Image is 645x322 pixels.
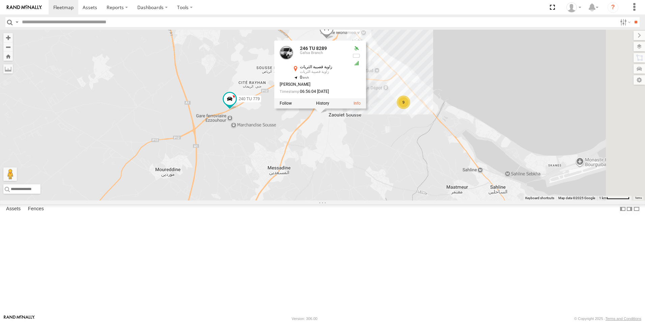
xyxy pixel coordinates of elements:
[280,90,347,94] div: Date/time of location update
[239,97,260,101] span: 240 TU 779
[354,101,361,106] a: View Asset Details
[599,196,607,200] span: 1 km
[280,83,347,87] div: [PERSON_NAME]
[3,42,13,52] button: Zoom out
[280,101,292,106] label: Realtime tracking of Asset
[316,101,329,106] label: View Asset History
[300,75,309,80] span: 0
[3,204,24,214] label: Assets
[3,64,13,74] label: Measure
[397,96,410,109] div: 9
[3,52,13,61] button: Zoom Home
[597,196,632,200] button: Map Scale: 1 km per 64 pixels
[626,204,633,214] label: Dock Summary Table to the Right
[14,17,20,27] label: Search Query
[606,317,641,321] a: Terms and Conditions
[3,167,17,181] button: Drag Pegman onto the map to open Street View
[353,46,361,51] div: Valid GPS Fix
[574,317,641,321] div: © Copyright 2025 -
[280,46,293,59] a: View Asset Details
[353,61,361,66] div: GSM Signal = 5
[634,75,645,85] label: Map Settings
[353,53,361,59] div: No battery health information received from this device.
[300,70,347,74] div: زاوية قصيبة الثريات
[300,65,347,69] div: زاوية قصيبة الثريات
[7,5,42,10] img: rand-logo.svg
[619,204,626,214] label: Dock Summary Table to the Left
[25,204,47,214] label: Fences
[608,2,618,13] i: ?
[300,46,327,51] a: 246 TU 8289
[4,315,35,322] a: Visit our Website
[3,33,13,42] button: Zoom in
[525,196,554,200] button: Keyboard shortcuts
[633,204,640,214] label: Hide Summary Table
[617,17,632,27] label: Search Filter Options
[300,51,347,55] div: Gafsa Branch
[564,2,584,12] div: Nejah Benkhalifa
[635,197,642,199] a: Terms (opens in new tab)
[558,196,595,200] span: Map data ©2025 Google
[292,317,317,321] div: Version: 306.00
